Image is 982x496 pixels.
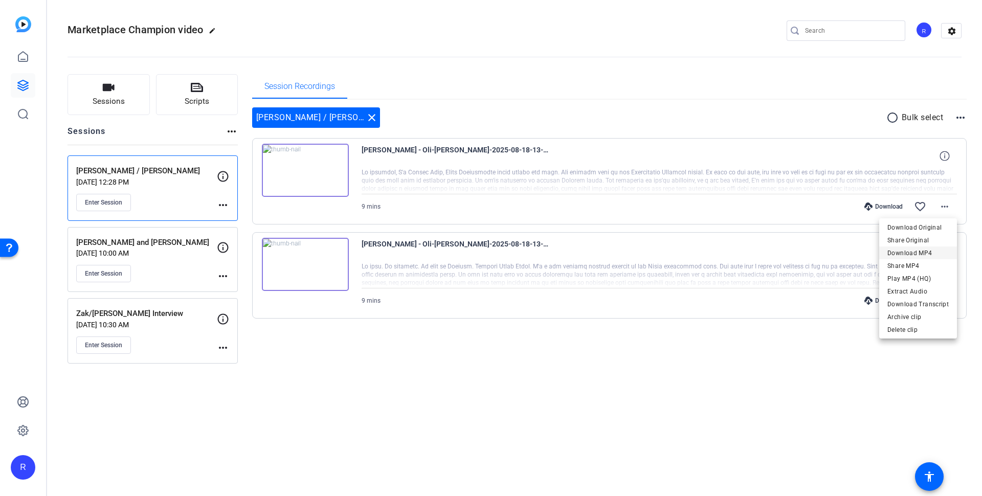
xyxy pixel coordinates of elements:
[887,221,949,233] span: Download Original
[887,234,949,246] span: Share Original
[887,323,949,335] span: Delete clip
[887,310,949,323] span: Archive clip
[887,259,949,272] span: Share MP4
[887,272,949,284] span: Play MP4 (HQ)
[887,298,949,310] span: Download Transcript
[887,285,949,297] span: Extract Audio
[887,246,949,259] span: Download MP4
